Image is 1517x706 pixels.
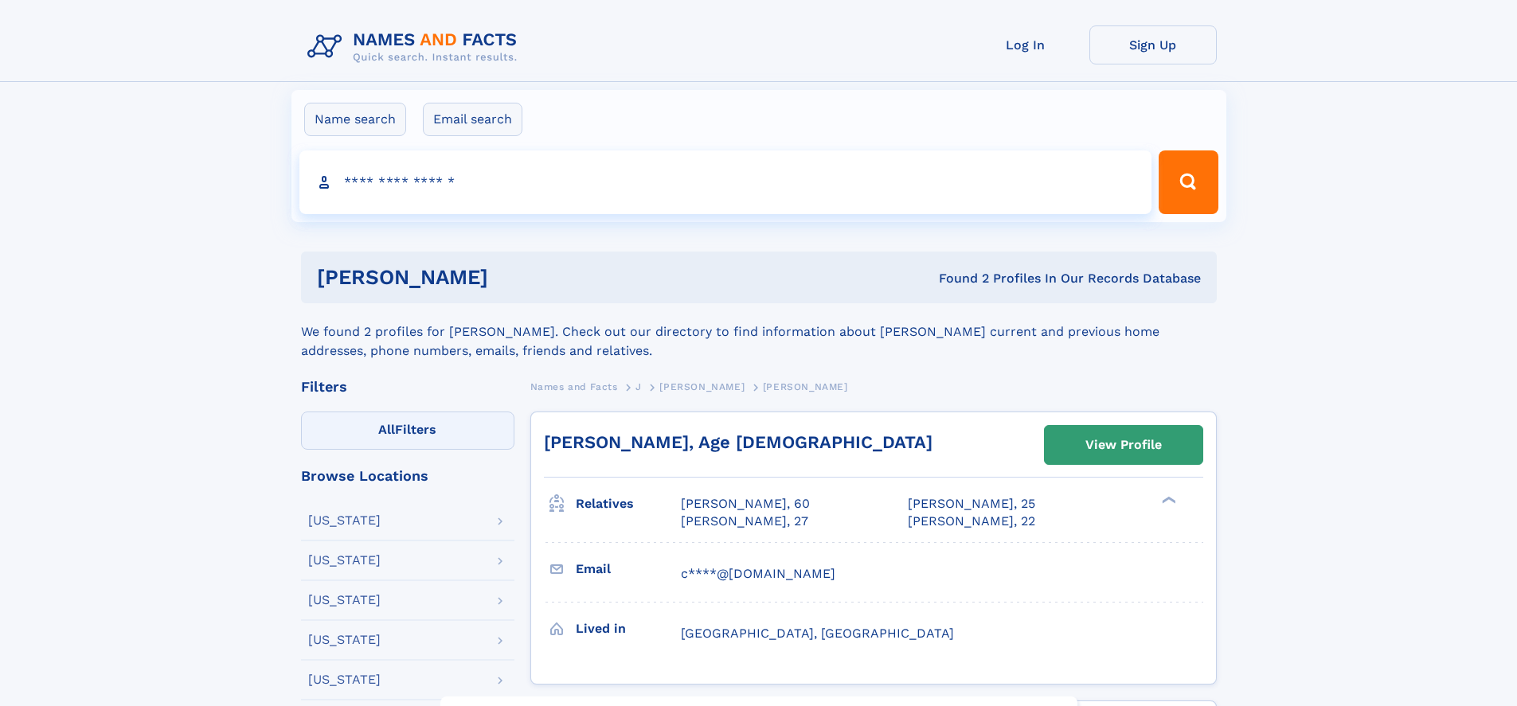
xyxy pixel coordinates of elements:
[1159,150,1218,214] button: Search Button
[681,513,808,530] a: [PERSON_NAME], 27
[1085,427,1162,463] div: View Profile
[576,556,681,583] h3: Email
[423,103,522,136] label: Email search
[301,412,514,450] label: Filters
[308,634,381,646] div: [US_STATE]
[304,103,406,136] label: Name search
[635,381,642,392] span: J
[681,626,954,641] span: [GEOGRAPHIC_DATA], [GEOGRAPHIC_DATA]
[530,376,618,396] a: Names and Facts
[1045,426,1202,464] a: View Profile
[1158,495,1177,505] div: ❯
[681,495,810,513] a: [PERSON_NAME], 60
[308,554,381,567] div: [US_STATE]
[659,381,745,392] span: [PERSON_NAME]
[576,490,681,517] h3: Relatives
[714,270,1201,287] div: Found 2 Profiles In Our Records Database
[301,303,1217,361] div: We found 2 profiles for [PERSON_NAME]. Check out our directory to find information about [PERSON_...
[908,513,1035,530] a: [PERSON_NAME], 22
[378,422,395,437] span: All
[317,267,714,287] h1: [PERSON_NAME]
[962,25,1089,64] a: Log In
[576,615,681,642] h3: Lived in
[301,469,514,483] div: Browse Locations
[301,25,530,68] img: Logo Names and Facts
[299,150,1152,214] input: search input
[908,495,1035,513] a: [PERSON_NAME], 25
[1089,25,1217,64] a: Sign Up
[308,514,381,527] div: [US_STATE]
[544,432,932,452] a: [PERSON_NAME], Age [DEMOGRAPHIC_DATA]
[763,381,848,392] span: [PERSON_NAME]
[308,673,381,686] div: [US_STATE]
[301,380,514,394] div: Filters
[635,376,642,396] a: J
[308,594,381,607] div: [US_STATE]
[659,376,745,396] a: [PERSON_NAME]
